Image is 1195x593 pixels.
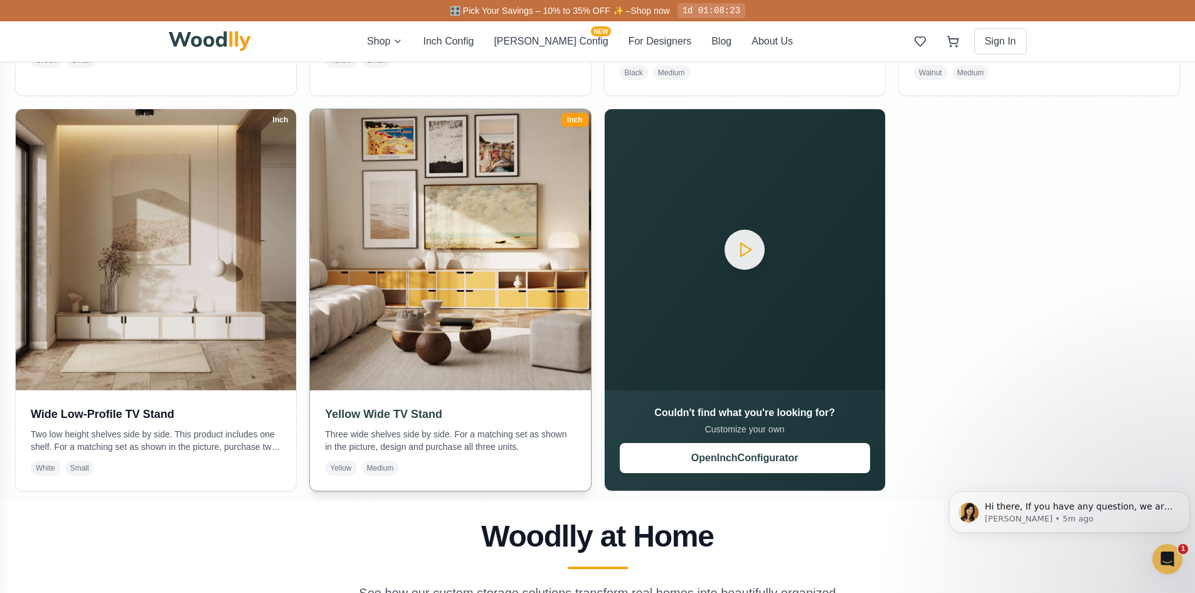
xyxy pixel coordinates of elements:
div: Inch [561,113,588,127]
span: Medium [653,65,690,80]
p: Customize your own [620,423,870,435]
iframe: Intercom notifications message [944,465,1195,559]
span: 🎛️ Pick Your Savings – 10% to 35% OFF ✨ – [450,6,630,16]
img: Wide Low-Profile TV Stand [16,109,296,390]
div: Chat with us [13,147,238,182]
span: NEW [591,26,610,36]
p: Hi there 👋 [25,89,226,110]
span: Messages [167,423,210,432]
img: Yellow Wide TV Stand [303,102,598,397]
p: Two low height shelves side by side. This product includes one shelf. For a matching set as shown... [31,428,281,453]
button: Messages [125,392,251,442]
span: Medium [362,461,399,476]
button: Sign In [974,28,1027,55]
h3: Couldn't find what you're looking for? [620,405,870,420]
span: Black [620,65,648,80]
button: Inch Config [423,34,474,49]
img: Woodlly [169,31,252,51]
iframe: Intercom live chat [1152,544,1182,574]
span: Walnut [914,65,947,80]
h3: Yellow Wide TV Stand [325,405,575,423]
span: Medium [952,65,989,80]
button: About Us [752,34,793,49]
div: 1d 01:08:23 [677,3,745,18]
img: Profile image for Anna [25,20,50,45]
span: Yellow [325,461,356,476]
span: Home [48,423,77,432]
div: Close [216,20,238,43]
button: OpenInchConfigurator [620,443,870,473]
div: Inch [267,113,294,127]
a: Shop now [630,6,669,16]
p: Three wide shelves side by side. For a matching set as shown in the picture, design and purchase ... [325,428,575,453]
span: 1 [1178,544,1188,554]
p: How can we help? [25,110,226,132]
div: Chat with us [26,158,210,171]
span: White [31,461,60,476]
button: Shop [367,34,403,49]
button: For Designers [629,34,691,49]
h3: Wide Low-Profile TV Stand [31,405,281,423]
h2: Woodlly at Home [174,521,1022,552]
button: [PERSON_NAME] ConfigNEW [494,34,608,49]
span: Small [65,461,94,476]
button: Blog [711,34,731,49]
